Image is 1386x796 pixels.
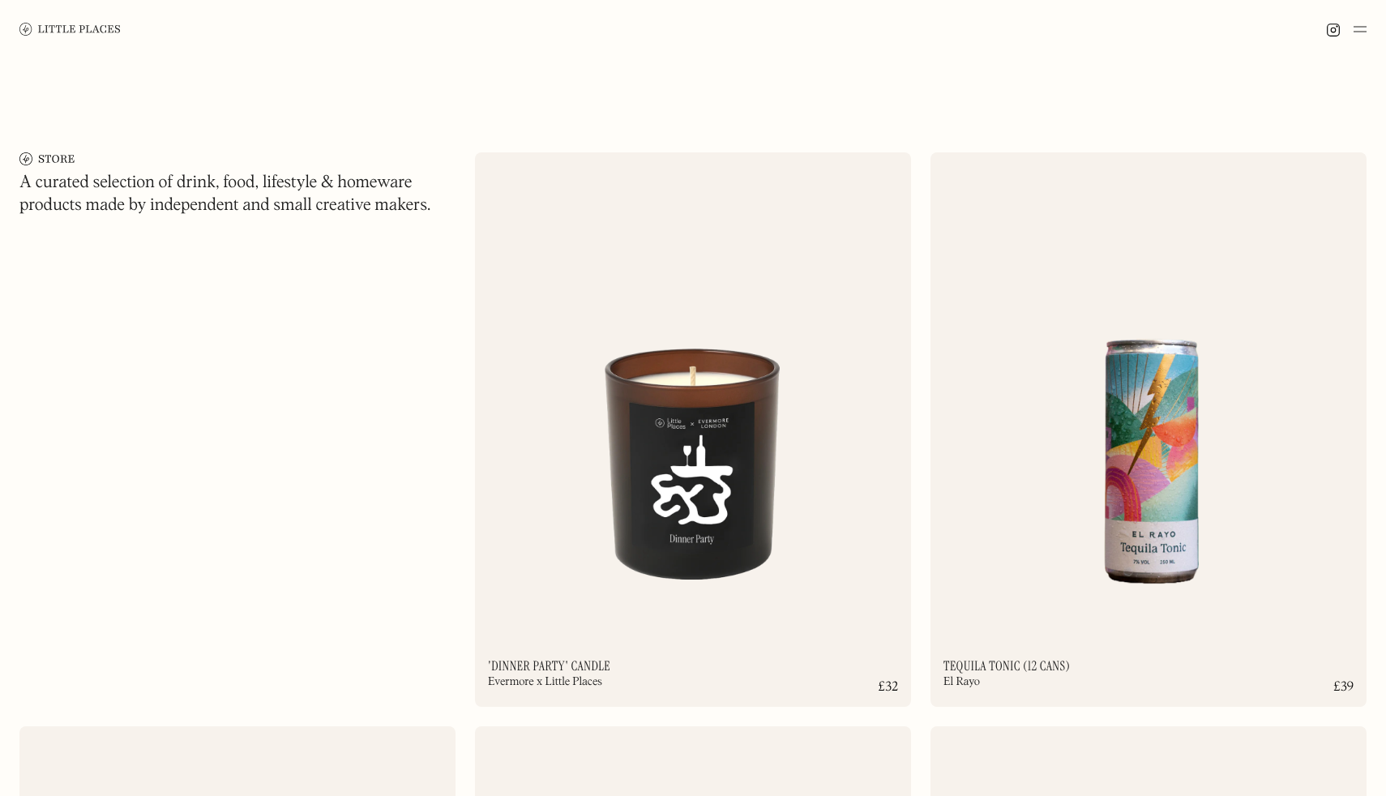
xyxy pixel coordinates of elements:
div: £32 [879,681,898,694]
img: 684bd0672f53f3bb2a769dc7_Tequila%20Tonic.png [930,152,1367,625]
h1: A curated selection of drink, food, lifestyle & homeware products made by independent and small c... [19,172,456,217]
h2: Tequila Tonic (12 cans) [943,660,1070,673]
img: 6821a401155898ffc9efaafb_Evermore.png [475,152,911,625]
h2: 'Dinner Party' Candle [488,660,610,673]
div: £39 [1333,681,1354,694]
div: El Rayo [943,676,980,687]
div: Evermore x Little Places [488,676,602,687]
